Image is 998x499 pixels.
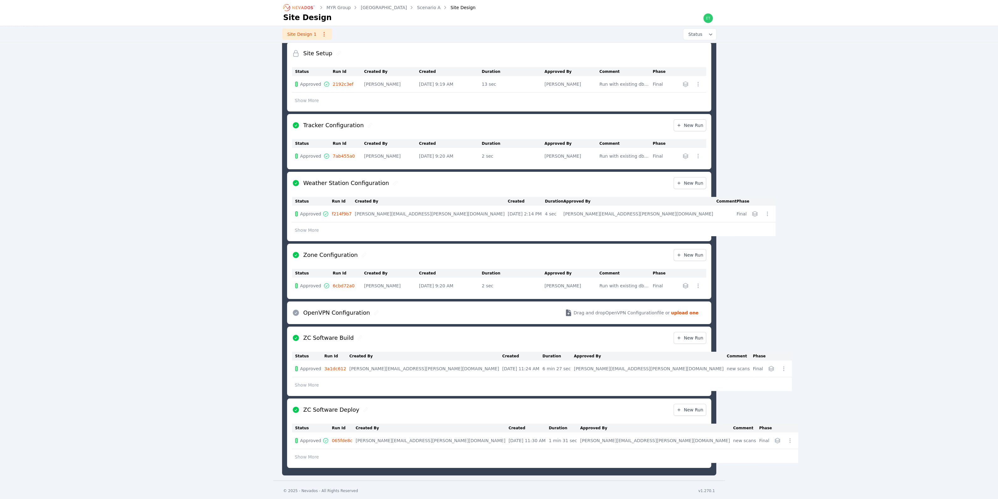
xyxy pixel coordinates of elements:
th: Created [419,139,482,148]
span: Approved [300,437,321,444]
td: [DATE] 9:19 AM [419,76,482,93]
th: Run Id [333,139,364,148]
div: Final [653,283,668,289]
div: Run with existing db values [600,81,650,87]
th: Created [509,424,549,432]
h2: Zone Configuration [303,251,358,259]
a: New Run [674,249,706,261]
div: Final [753,366,763,372]
th: Duration [549,424,580,432]
th: Comment [600,67,653,76]
h2: Site Setup [303,49,333,58]
div: Final [759,437,769,444]
button: Show More [292,451,322,463]
span: Status [686,31,702,37]
th: Phase [653,269,671,278]
div: new scans [733,437,756,444]
td: [PERSON_NAME] [364,148,419,164]
td: [PERSON_NAME] [545,76,600,93]
th: Phase [653,139,671,148]
th: Status [292,139,333,148]
th: Run Id [332,424,356,432]
th: Comment [600,269,653,278]
th: Comment [733,424,759,432]
span: New Run [676,180,703,186]
div: © 2025 - Nevados - All Rights Reserved [283,488,358,493]
th: Status [292,197,332,206]
span: Approved [300,283,321,289]
a: New Run [674,119,706,131]
th: Created By [355,197,508,206]
td: [PERSON_NAME][EMAIL_ADDRESS][PERSON_NAME][DOMAIN_NAME] [580,432,733,449]
div: v1.270.1 [698,488,715,493]
a: f214f9b7 [332,211,352,216]
span: New Run [676,335,703,341]
button: Show More [292,379,322,391]
div: 2 sec [482,153,542,159]
th: Created By [364,269,419,278]
th: Created [419,67,482,76]
button: Show More [292,95,322,106]
td: [PERSON_NAME] [545,148,600,164]
span: Approved [300,366,321,372]
span: New Run [676,252,703,258]
th: Status [292,424,332,432]
span: Drag and drop OpenVPN Configuration file or [574,310,670,316]
img: ethan.harte@nevados.solar [703,13,713,23]
div: Final [653,81,668,87]
a: 7ab455a0 [333,154,355,159]
th: Created By [355,424,508,432]
td: [PERSON_NAME] [545,278,600,294]
th: Run Id [332,197,355,206]
a: Site Design 1 [282,29,332,40]
th: Run Id [324,352,350,361]
a: 6cbd72a0 [333,283,355,288]
td: [PERSON_NAME][EMAIL_ADDRESS][PERSON_NAME][DOMAIN_NAME] [563,206,716,222]
a: [GEOGRAPHIC_DATA] [361,4,407,11]
div: Site Design [442,4,476,11]
th: Duration [482,67,545,76]
th: Comment [716,197,736,206]
td: [PERSON_NAME][EMAIL_ADDRESS][PERSON_NAME][DOMAIN_NAME] [355,432,508,449]
button: Drag and dropOpenVPN Configurationfile or upload one [557,304,706,322]
th: Approved By [563,197,716,206]
a: New Run [674,404,706,416]
th: Created By [364,67,419,76]
div: 13 sec [482,81,542,87]
div: 2 sec [482,283,542,289]
th: Approved By [545,67,600,76]
div: new scans [727,366,750,372]
div: 1 min 31 sec [549,437,577,444]
a: Scenario A [417,4,440,11]
td: [PERSON_NAME] [364,278,419,294]
a: New Run [674,177,706,189]
td: [DATE] 11:30 AM [509,432,549,449]
nav: Breadcrumb [283,3,476,13]
th: Status [292,352,324,361]
td: [PERSON_NAME] [364,76,419,93]
span: New Run [676,407,703,413]
td: [PERSON_NAME][EMAIL_ADDRESS][PERSON_NAME][DOMAIN_NAME] [355,206,508,222]
div: 4 sec [545,211,560,217]
th: Duration [482,269,545,278]
div: 6 min 27 sec [542,366,571,372]
h2: Tracker Configuration [303,121,364,130]
div: CommissioningSite SetupTracker ConfigurationWeather Station ConfigurationZone ConfigurationOpenVP... [282,13,716,475]
th: Duration [482,139,545,148]
th: Approved By [580,424,733,432]
a: New Run [674,332,706,344]
th: Duration [542,352,574,361]
th: Comment [600,139,653,148]
h2: OpenVPN Configuration [303,308,370,317]
th: Run Id [333,67,364,76]
h1: Site Design [283,13,332,23]
td: [DATE] 2:14 PM [508,206,545,222]
h2: Weather Station Configuration [303,179,389,187]
a: 065fde8c [332,438,353,443]
th: Phase [759,424,772,432]
a: 2192c3ef [333,82,354,87]
button: Show More [292,224,322,236]
th: Approved By [545,139,600,148]
td: [PERSON_NAME][EMAIL_ADDRESS][PERSON_NAME][DOMAIN_NAME] [349,361,502,377]
td: [PERSON_NAME][EMAIL_ADDRESS][PERSON_NAME][DOMAIN_NAME] [574,361,727,377]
